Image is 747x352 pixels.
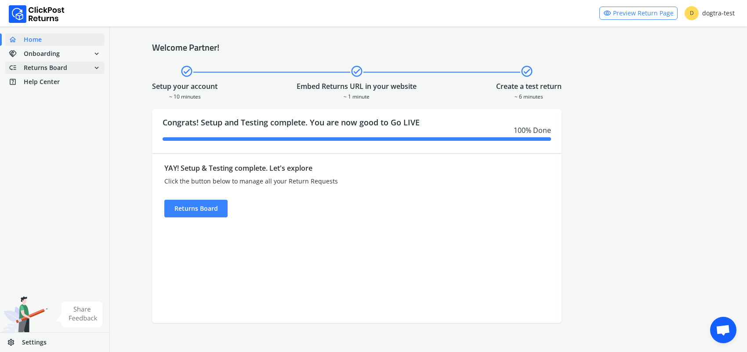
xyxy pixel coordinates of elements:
[22,338,47,347] span: Settings
[152,109,562,153] div: Congrats! Setup and Testing complete. You are now good to Go LIVE
[164,163,447,173] div: YAY! Setup & Testing complete. Let's explore
[9,33,24,46] span: home
[93,48,101,60] span: expand_more
[7,336,22,348] span: settings
[24,63,67,72] span: Returns Board
[164,200,228,217] div: Returns Board
[496,81,562,92] div: Create a test return
[5,76,104,88] a: help_centerHelp Center
[603,7,611,19] span: visibility
[24,49,60,58] span: Onboarding
[152,81,218,92] div: Setup your account
[520,63,533,79] span: check_circle
[163,125,551,136] div: 100 % Done
[9,76,24,88] span: help_center
[93,62,101,74] span: expand_more
[9,48,24,60] span: handshake
[685,6,699,20] span: D
[599,7,678,20] a: visibilityPreview Return Page
[164,177,447,186] div: Click the button below to manage all your Return Requests
[496,92,562,100] div: ~ 6 minutes
[710,317,736,343] a: Open chat
[9,5,65,23] img: Logo
[297,92,417,100] div: ~ 1 minute
[152,42,705,53] h4: Welcome Partner!
[297,81,417,92] div: Embed Returns URL in your website
[685,6,735,20] div: dogtra-test
[24,77,60,86] span: Help Center
[180,63,193,79] span: check_circle
[152,92,218,100] div: ~ 10 minutes
[5,33,104,46] a: homeHome
[55,301,103,327] img: share feedback
[350,63,363,79] span: check_circle
[9,62,24,74] span: low_priority
[24,35,42,44] span: Home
